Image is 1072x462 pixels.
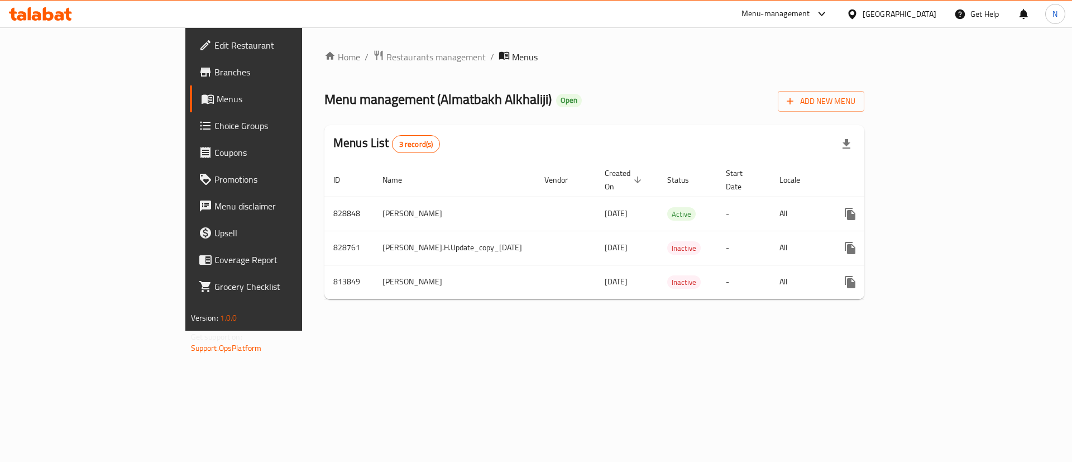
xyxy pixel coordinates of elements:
[190,112,365,139] a: Choice Groups
[556,94,582,107] div: Open
[864,269,891,296] button: Change Status
[386,50,486,64] span: Restaurants management
[374,265,535,299] td: [PERSON_NAME]
[214,280,356,293] span: Grocery Checklist
[837,269,864,296] button: more
[490,50,494,64] li: /
[512,50,538,64] span: Menus
[667,241,701,255] div: Inactive
[828,163,953,197] th: Actions
[333,135,440,153] h2: Menus List
[214,39,356,52] span: Edit Restaurant
[770,197,828,231] td: All
[214,119,356,132] span: Choice Groups
[214,226,356,240] span: Upsell
[214,65,356,79] span: Branches
[726,166,757,193] span: Start Date
[741,7,810,21] div: Menu-management
[324,50,864,64] nav: breadcrumb
[365,50,368,64] li: /
[220,311,237,325] span: 1.0.0
[214,173,356,186] span: Promotions
[191,330,242,344] span: Get support on:
[667,275,701,289] div: Inactive
[217,92,356,106] span: Menus
[667,207,696,221] div: Active
[392,135,441,153] div: Total records count
[556,96,582,105] span: Open
[214,146,356,159] span: Coupons
[605,240,628,255] span: [DATE]
[667,242,701,255] span: Inactive
[779,173,815,187] span: Locale
[863,8,936,20] div: [GEOGRAPHIC_DATA]
[717,231,770,265] td: -
[190,193,365,220] a: Menu disclaimer
[864,201,891,227] button: Change Status
[324,163,953,299] table: enhanced table
[382,173,417,187] span: Name
[717,265,770,299] td: -
[544,173,582,187] span: Vendor
[191,341,262,355] a: Support.OpsPlatform
[190,246,365,273] a: Coverage Report
[374,197,535,231] td: [PERSON_NAME]
[837,201,864,227] button: more
[667,276,701,289] span: Inactive
[864,235,891,261] button: Change Status
[770,231,828,265] td: All
[1052,8,1057,20] span: N
[190,32,365,59] a: Edit Restaurant
[214,199,356,213] span: Menu disclaimer
[833,131,860,158] div: Export file
[787,94,855,108] span: Add New Menu
[393,139,440,150] span: 3 record(s)
[667,208,696,221] span: Active
[837,235,864,261] button: more
[190,139,365,166] a: Coupons
[190,85,365,112] a: Menus
[333,173,355,187] span: ID
[605,206,628,221] span: [DATE]
[190,59,365,85] a: Branches
[190,273,365,300] a: Grocery Checklist
[190,220,365,246] a: Upsell
[214,253,356,266] span: Coverage Report
[605,274,628,289] span: [DATE]
[605,166,645,193] span: Created On
[374,231,535,265] td: [PERSON_NAME].H.Update_copy_[DATE]
[667,173,703,187] span: Status
[717,197,770,231] td: -
[191,311,218,325] span: Version:
[324,87,552,112] span: Menu management ( Almatbakh Alkhaliji )
[373,50,486,64] a: Restaurants management
[770,265,828,299] td: All
[190,166,365,193] a: Promotions
[778,91,864,112] button: Add New Menu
